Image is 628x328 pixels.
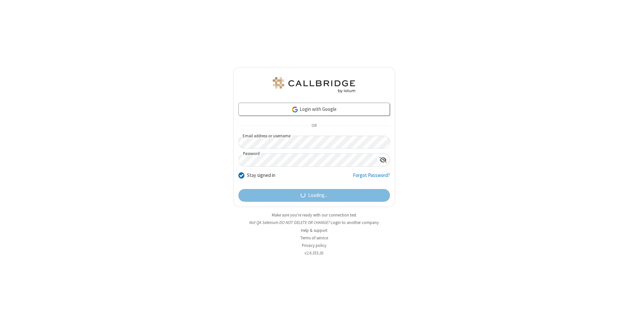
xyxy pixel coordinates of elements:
a: Login with Google [238,103,390,116]
a: Forgot Password? [353,172,390,184]
a: Privacy policy [302,243,326,248]
input: Email address or username [238,136,390,148]
span: OR [309,121,319,130]
span: Loading... [308,192,327,199]
img: QA Selenium DO NOT DELETE OR CHANGE [271,77,357,93]
li: Not QA Selenium DO NOT DELETE OR CHANGE? [233,219,395,226]
img: google-icon.png [291,106,299,113]
li: v2.6.353.1b [233,250,395,256]
a: Make sure you're ready with our connection test [272,212,356,218]
a: Help & support [301,228,327,233]
button: Login to another company [331,219,379,226]
button: Loading... [238,189,390,202]
a: Terms of service [300,235,328,241]
label: Stay signed in [247,172,275,179]
input: Password [239,154,377,166]
div: Show password [377,154,390,166]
